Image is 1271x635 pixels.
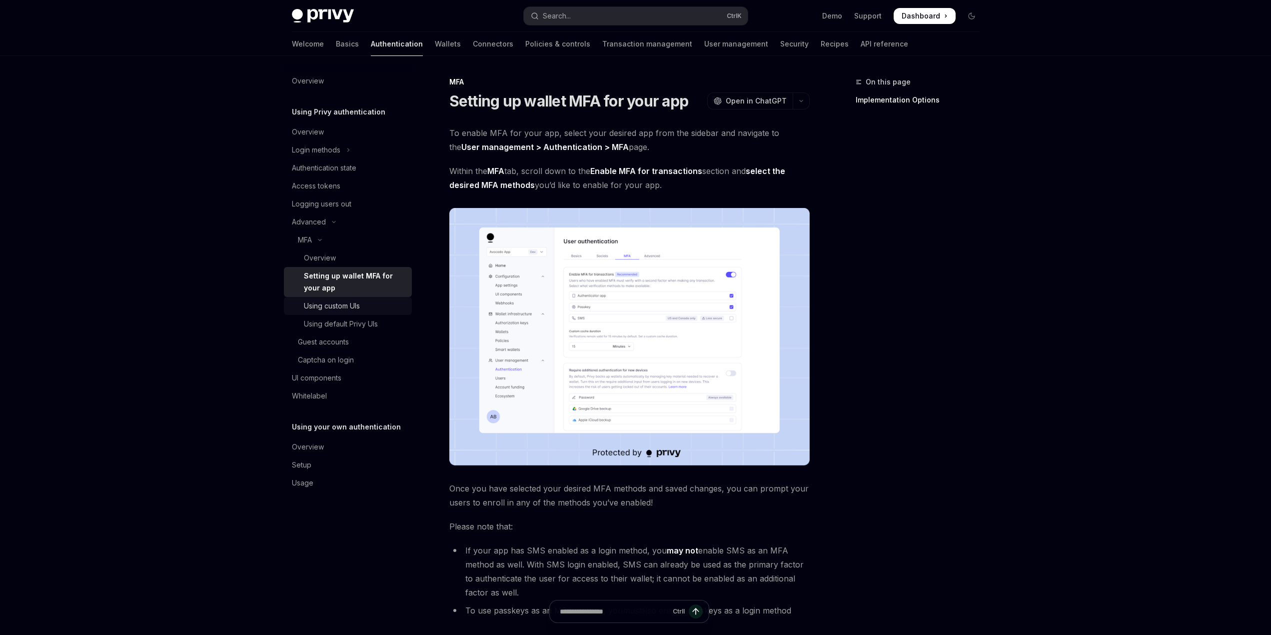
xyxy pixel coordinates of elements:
div: Guest accounts [298,336,349,348]
a: Setup [284,456,412,474]
a: Logging users out [284,195,412,213]
button: Open in ChatGPT [707,92,793,109]
a: User management [704,32,768,56]
a: Overview [284,438,412,456]
div: Advanced [292,216,326,228]
div: Logging users out [292,198,351,210]
a: Guest accounts [284,333,412,351]
a: Usage [284,474,412,492]
a: Wallets [435,32,461,56]
span: Once you have selected your desired MFA methods and saved changes, you can prompt your users to e... [449,481,810,509]
div: Login methods [292,144,340,156]
strong: User management > Authentication > MFA [461,142,629,152]
a: Security [780,32,809,56]
span: Within the tab, scroll down to the section and you’d like to enable for your app. [449,164,810,192]
a: Recipes [821,32,849,56]
div: MFA [298,234,312,246]
div: Overview [292,75,324,87]
button: Toggle dark mode [964,8,980,24]
a: Transaction management [602,32,692,56]
button: Toggle Login methods section [284,141,412,159]
a: Support [854,11,882,21]
a: Overview [284,123,412,141]
img: dark logo [292,9,354,23]
a: Welcome [292,32,324,56]
strong: MFA [487,166,504,176]
div: UI components [292,372,341,384]
button: Toggle Advanced section [284,213,412,231]
button: Send message [689,604,703,618]
div: Setup [292,459,311,471]
a: Using custom UIs [284,297,412,315]
a: Overview [284,249,412,267]
div: Overview [304,252,336,264]
span: On this page [866,76,911,88]
div: Captcha on login [298,354,354,366]
a: Captcha on login [284,351,412,369]
div: Authentication state [292,162,356,174]
a: Dashboard [894,8,956,24]
h5: Using your own authentication [292,421,401,433]
button: Open search [524,7,748,25]
div: Usage [292,477,313,489]
div: Using custom UIs [304,300,360,312]
img: images/MFA2.png [449,208,810,465]
a: API reference [861,32,908,56]
span: Ctrl K [727,12,742,20]
strong: Enable MFA for transactions [590,166,702,176]
a: Using default Privy UIs [284,315,412,333]
strong: may not [667,545,698,555]
div: Using default Privy UIs [304,318,378,330]
div: Setting up wallet MFA for your app [304,270,406,294]
a: Whitelabel [284,387,412,405]
span: Please note that: [449,519,810,533]
li: If your app has SMS enabled as a login method, you enable SMS as an MFA method as well. With SMS ... [449,543,810,599]
div: Overview [292,126,324,138]
a: Demo [822,11,842,21]
div: Search... [543,10,571,22]
div: Access tokens [292,180,340,192]
span: Open in ChatGPT [726,96,787,106]
a: Basics [336,32,359,56]
a: Authentication state [284,159,412,177]
div: Overview [292,441,324,453]
a: Overview [284,72,412,90]
a: Connectors [473,32,513,56]
a: Setting up wallet MFA for your app [284,267,412,297]
a: Policies & controls [525,32,590,56]
a: Implementation Options [856,92,988,108]
div: MFA [449,77,810,87]
a: Authentication [371,32,423,56]
input: Ask a question... [560,600,669,622]
h5: Using Privy authentication [292,106,385,118]
a: Access tokens [284,177,412,195]
button: Toggle MFA section [284,231,412,249]
span: Dashboard [902,11,940,21]
span: To enable MFA for your app, select your desired app from the sidebar and navigate to the page. [449,126,810,154]
a: UI components [284,369,412,387]
div: Whitelabel [292,390,327,402]
h1: Setting up wallet MFA for your app [449,92,689,110]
